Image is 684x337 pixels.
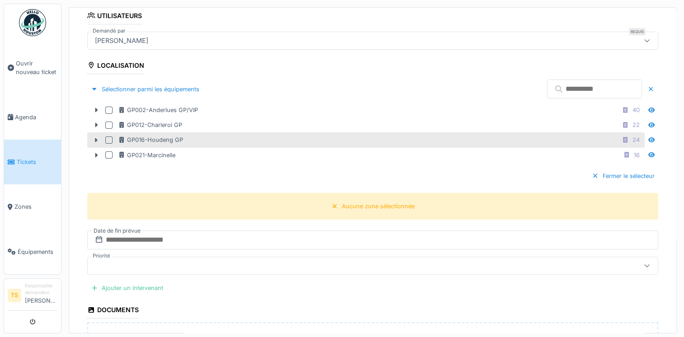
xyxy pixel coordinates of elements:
[629,28,646,35] div: Requis
[91,36,152,46] div: [PERSON_NAME]
[14,202,57,211] span: Zones
[4,184,61,229] a: Zones
[15,113,57,122] span: Agenda
[87,303,139,318] div: Documents
[632,121,640,129] div: 22
[342,202,415,211] div: Aucune zone sélectionnée
[25,282,57,296] div: Responsable demandeur
[632,106,640,114] div: 40
[632,136,640,144] div: 24
[118,151,175,159] div: GP021-Marcinelle
[87,59,144,74] div: Localisation
[16,59,57,76] span: Ouvrir nouveau ticket
[87,282,167,294] div: Ajouter un intervenant
[87,83,203,95] div: Sélectionner parmi les équipements
[588,170,658,182] div: Fermer le sélecteur
[118,136,183,144] div: GP016-Houdeng GP
[118,121,182,129] div: GP012-Charleroi GP
[25,282,57,309] li: [PERSON_NAME]
[4,41,61,95] a: Ouvrir nouveau ticket
[18,248,57,256] span: Équipements
[19,9,46,36] img: Badge_color-CXgf-gQk.svg
[118,106,198,114] div: GP002-Anderlues GP/VIP
[87,9,142,24] div: Utilisateurs
[91,252,112,260] label: Priorité
[17,158,57,166] span: Tickets
[4,95,61,140] a: Agenda
[4,140,61,184] a: Tickets
[8,282,57,311] a: TS Responsable demandeur[PERSON_NAME]
[634,151,640,159] div: 16
[93,226,142,236] label: Date de fin prévue
[91,27,127,35] label: Demandé par
[4,229,61,274] a: Équipements
[8,289,21,302] li: TS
